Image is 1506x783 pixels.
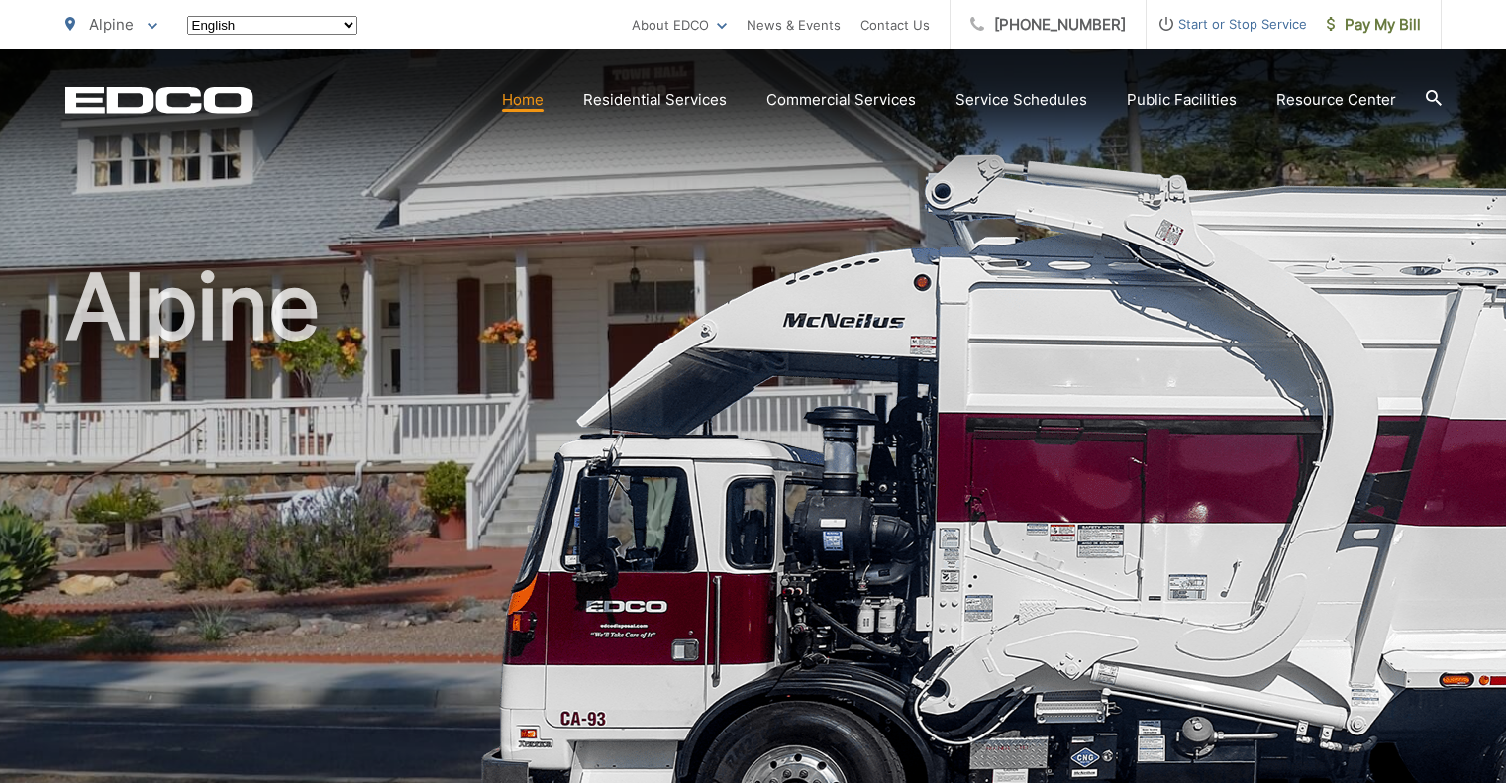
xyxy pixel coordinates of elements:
[502,88,544,112] a: Home
[187,16,357,35] select: Select a language
[860,13,930,37] a: Contact Us
[955,88,1087,112] a: Service Schedules
[766,88,916,112] a: Commercial Services
[583,88,727,112] a: Residential Services
[65,86,253,114] a: EDCD logo. Return to the homepage.
[1327,13,1421,37] span: Pay My Bill
[747,13,841,37] a: News & Events
[1276,88,1396,112] a: Resource Center
[89,15,134,34] span: Alpine
[632,13,727,37] a: About EDCO
[1127,88,1237,112] a: Public Facilities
